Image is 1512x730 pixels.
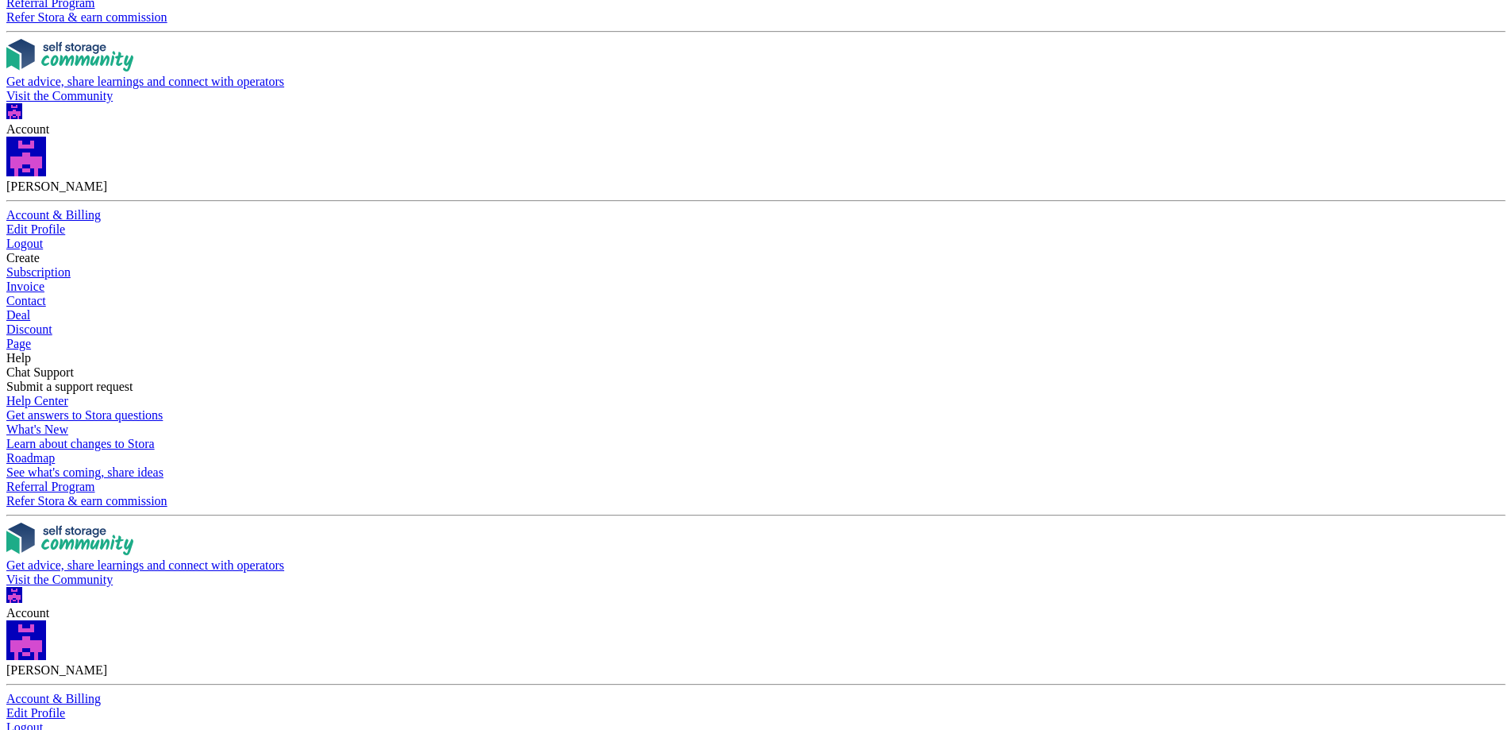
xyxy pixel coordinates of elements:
a: Logout [6,237,1506,251]
div: Refer Stora & earn commission [6,494,1506,508]
a: Edit Profile [6,222,1506,237]
a: Referral Program Refer Stora & earn commission [6,480,1506,508]
a: Discount [6,323,1506,337]
div: [PERSON_NAME] [6,180,1506,194]
img: community-logo-e120dcb29bea30313fccf008a00513ea5fe9ad107b9d62852cae38739ed8438e.svg [6,39,133,71]
a: Get advice, share learnings and connect with operators Visit the Community [6,39,1506,103]
div: See what's coming, share ideas [6,465,1506,480]
div: Get advice, share learnings and connect with operators [6,558,1506,573]
a: Deal [6,308,1506,323]
img: Ivan Gačić [6,103,22,119]
img: Ivan Gačić [6,620,46,660]
a: Account & Billing [6,208,1506,222]
div: Refer Stora & earn commission [6,10,1506,25]
div: Get advice, share learnings and connect with operators [6,75,1506,89]
a: What's New Learn about changes to Stora [6,423,1506,451]
span: Visit the Community [6,89,113,102]
div: Get answers to Stora questions [6,408,1506,423]
div: Learn about changes to Stora [6,437,1506,451]
span: Visit the Community [6,573,113,586]
span: Roadmap [6,451,55,465]
a: Edit Profile [6,706,1506,720]
div: Submit a support request [6,380,1506,394]
span: Chat Support [6,365,74,379]
a: Invoice [6,280,1506,294]
span: Referral Program [6,480,95,493]
a: Account & Billing [6,692,1506,706]
a: Roadmap See what's coming, share ideas [6,451,1506,480]
a: Page [6,337,1506,351]
a: Get advice, share learnings and connect with operators Visit the Community [6,523,1506,587]
span: Help Center [6,394,68,407]
img: Ivan Gačić [6,137,46,176]
span: Account [6,606,49,620]
span: Help [6,351,31,365]
a: Help Center Get answers to Stora questions [6,394,1506,423]
a: Contact [6,294,1506,308]
div: [PERSON_NAME] [6,663,1506,678]
img: community-logo-e120dcb29bea30313fccf008a00513ea5fe9ad107b9d62852cae38739ed8438e.svg [6,523,133,555]
a: Subscription [6,265,1506,280]
span: Account [6,122,49,136]
span: What's New [6,423,68,436]
span: Create [6,251,40,265]
img: Ivan Gačić [6,587,22,603]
